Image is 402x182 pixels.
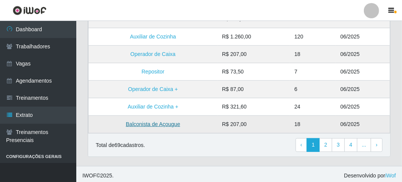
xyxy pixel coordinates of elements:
[217,28,290,46] td: R$ 1.260,00
[142,69,164,75] a: Repositor
[319,138,332,152] a: 2
[290,46,336,63] td: 18
[290,98,336,116] td: 24
[82,172,96,179] span: IWOF
[301,142,302,148] span: ‹
[344,138,357,152] a: 4
[332,138,345,152] a: 3
[128,86,178,92] a: Operador de Caixa +
[13,6,47,15] img: CoreUI Logo
[336,81,390,98] td: 06/2025
[217,63,290,81] td: R$ 73,50
[296,138,307,152] a: Previous
[336,116,390,133] td: 06/2025
[130,51,175,57] a: Operador de Caixa
[217,81,290,98] td: R$ 87,00
[96,141,145,149] p: Total de 69 cadastros.
[371,138,383,152] a: Next
[82,172,114,180] span: © 2025 .
[385,172,396,179] a: iWof
[336,28,390,46] td: 06/2025
[130,34,176,40] a: Auxiliar de Cozinha
[217,98,290,116] td: R$ 321,60
[307,138,320,152] a: 1
[296,138,383,152] nav: pagination
[290,81,336,98] td: 6
[217,46,290,63] td: R$ 207,00
[357,138,371,152] a: ...
[336,63,390,81] td: 06/2025
[336,98,390,116] td: 06/2025
[290,28,336,46] td: 120
[128,104,178,110] a: Auxiliar de Cozinha +
[290,63,336,81] td: 7
[217,116,290,133] td: R$ 207,00
[336,46,390,63] td: 06/2025
[290,116,336,133] td: 18
[344,172,396,180] span: Desenvolvido por
[126,121,180,127] a: Balconista de Açougue
[376,142,378,148] span: ›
